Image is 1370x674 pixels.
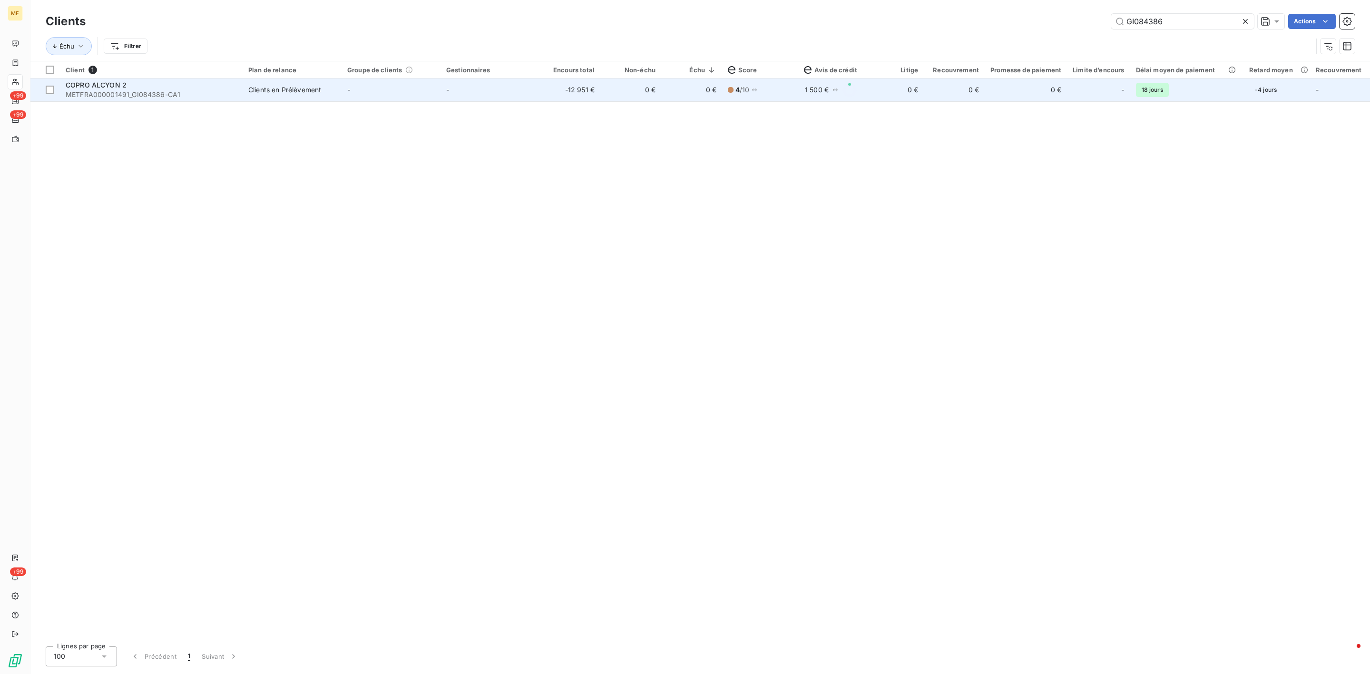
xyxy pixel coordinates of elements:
[1121,85,1124,95] span: -
[8,6,23,21] div: ME
[924,78,985,101] td: 0 €
[248,85,321,95] div: Clients en Prélèvement
[805,85,829,95] span: 1 500 €
[1288,14,1336,29] button: Actions
[735,86,740,94] span: 4
[188,652,190,661] span: 1
[10,110,26,119] span: +99
[46,13,86,30] h3: Clients
[1249,83,1282,97] span: -4 jours
[863,78,924,101] td: 0 €
[728,66,757,74] span: Score
[66,66,85,74] span: Client
[248,66,336,74] div: Plan de relance
[869,66,918,74] div: Litige
[1338,642,1360,664] iframe: Intercom live chat
[661,78,722,101] td: 0 €
[46,37,92,55] button: Échu
[54,652,65,661] span: 100
[667,66,716,74] div: Échu
[985,78,1067,101] td: 0 €
[66,90,237,99] span: METFRA000001491_GI084386-CA1
[10,91,26,100] span: +99
[804,66,857,74] span: Avis de crédit
[446,66,534,74] div: Gestionnaires
[606,66,656,74] div: Non-échu
[347,66,402,74] span: Groupe de clients
[88,66,97,74] span: 1
[735,85,750,95] span: / 10
[1316,86,1319,94] span: -
[8,653,23,668] img: Logo LeanPay
[10,567,26,576] span: +99
[990,66,1061,74] div: Promesse de paiement
[182,646,196,666] button: 1
[1073,66,1124,74] div: Limite d’encours
[545,66,595,74] div: Encours total
[104,39,147,54] button: Filtrer
[1136,66,1238,74] div: Délai moyen de paiement
[59,42,74,50] span: Échu
[446,86,449,94] span: -
[930,66,979,74] div: Recouvrement
[1249,66,1304,74] div: Retard moyen
[196,646,244,666] button: Suivant
[600,78,661,101] td: 0 €
[539,78,600,101] td: -12 951 €
[1111,14,1254,29] input: Rechercher
[1136,83,1169,97] span: 18 jours
[347,86,350,94] span: -
[125,646,182,666] button: Précédent
[66,81,127,89] span: COPRO ALCYON 2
